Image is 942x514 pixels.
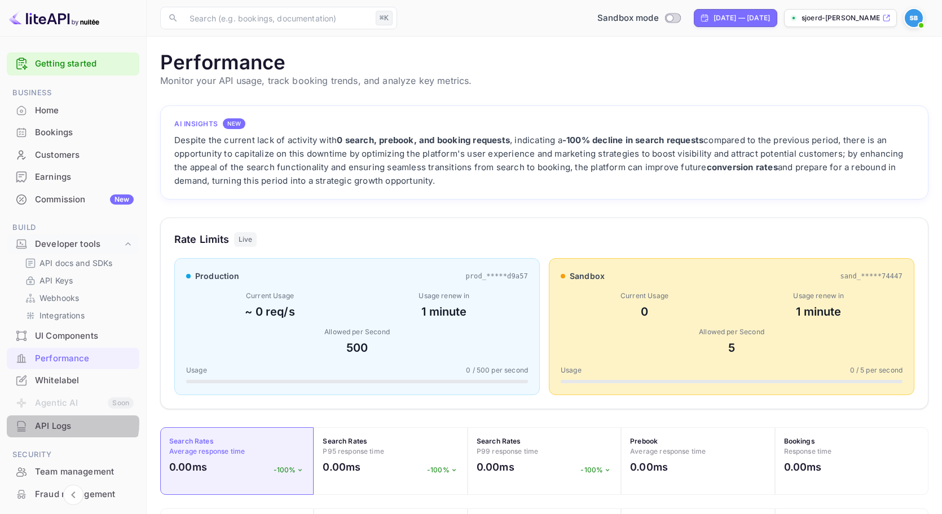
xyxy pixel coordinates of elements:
a: CommissionNew [7,189,139,210]
span: sandbox [570,270,605,282]
div: 5 [561,339,903,356]
a: Home [7,100,139,121]
div: Developer tools [35,238,122,251]
div: Customers [35,149,134,162]
h2: 0.00ms [169,459,207,475]
p: Webhooks [39,292,79,304]
div: Home [35,104,134,117]
div: Earnings [35,171,134,184]
p: API Keys [39,274,73,286]
div: Current Usage [186,291,354,301]
button: Collapse navigation [63,485,83,505]
div: Home [7,100,139,122]
strong: 0 search, prebook, and booking requests [337,135,510,145]
span: 0 / 500 per second [466,365,528,375]
div: Bookings [35,126,134,139]
strong: Search Rates [323,437,367,445]
span: Sandbox mode [597,12,659,25]
strong: Prebook [630,437,658,445]
div: UI Components [7,325,139,347]
a: Fraud management [7,484,139,504]
a: Team management [7,461,139,482]
div: Team management [7,461,139,483]
a: UI Components [7,325,139,346]
div: [DATE] — [DATE] [714,13,770,23]
div: Developer tools [7,234,139,254]
span: P95 response time [323,447,384,455]
p: -100% [580,465,612,475]
span: Usage [561,365,582,375]
div: UI Components [35,330,134,343]
span: Response time [784,447,832,455]
div: Getting started [7,52,139,76]
div: Customers [7,144,139,166]
div: Allowed per Second [561,327,903,337]
div: Usage renew in [360,291,528,301]
div: Despite the current lack of activity with , indicating a compared to the previous period, there i... [174,134,914,188]
strong: conversion rates [707,162,778,172]
div: Whitelabel [35,374,134,387]
div: Performance [7,348,139,370]
input: Search (e.g. bookings, documentation) [183,7,371,29]
div: API Logs [35,420,134,433]
a: Integrations [25,309,130,321]
span: Build [7,221,139,234]
div: Team management [35,466,134,478]
strong: Bookings [784,437,815,445]
div: 500 [186,339,528,356]
div: 1 minute [735,303,903,320]
div: Integrations [20,307,135,324]
p: API docs and SDKs [39,257,113,269]
strong: Search Rates [169,437,214,445]
span: Business [7,87,139,99]
a: Bookings [7,122,139,143]
div: ⌘K [376,11,393,25]
div: 1 minute [360,303,528,320]
div: Live [234,232,257,247]
div: Usage renew in [735,291,903,301]
p: Monitor your API usage, track booking trends, and analyze key metrics. [160,74,928,87]
span: P99 response time [477,447,539,455]
strong: -100% decline in search requests [562,135,703,145]
span: Average response time [630,447,706,455]
h2: 0.00ms [323,459,360,475]
img: Sjoerd Brouwer [905,9,923,27]
div: Performance [35,352,134,365]
div: Allowed per Second [186,327,528,337]
div: Fraud management [35,488,134,501]
span: Usage [186,365,207,375]
div: 0 [561,303,728,320]
div: New [110,194,134,205]
img: LiteAPI logo [9,9,99,27]
p: -100% [274,465,305,475]
p: sjoerd-[PERSON_NAME]-31m15.n... [802,13,880,23]
a: Webhooks [25,292,130,304]
a: API docs and SDKs [25,257,130,269]
h2: 0.00ms [630,459,668,475]
a: Whitelabel [7,370,139,391]
p: Integrations [39,309,85,321]
span: Average response time [169,447,245,455]
span: Security [7,449,139,461]
div: API Logs [7,415,139,437]
div: Whitelabel [7,370,139,392]
strong: Search Rates [477,437,521,445]
a: Getting started [35,57,134,70]
div: Webhooks [20,290,135,306]
a: Performance [7,348,139,369]
a: API Logs [7,415,139,436]
h1: Performance [160,50,928,74]
a: Earnings [7,166,139,187]
div: Earnings [7,166,139,188]
h4: AI Insights [174,119,218,129]
div: API Keys [20,272,135,289]
h2: 0.00ms [477,459,514,475]
p: -100% [427,465,459,475]
div: API docs and SDKs [20,255,135,271]
div: Fraud management [7,484,139,506]
div: CommissionNew [7,189,139,211]
div: Commission [35,193,134,206]
h2: 0.00ms [784,459,822,475]
span: production [195,270,240,282]
div: Switch to Production mode [593,12,685,25]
